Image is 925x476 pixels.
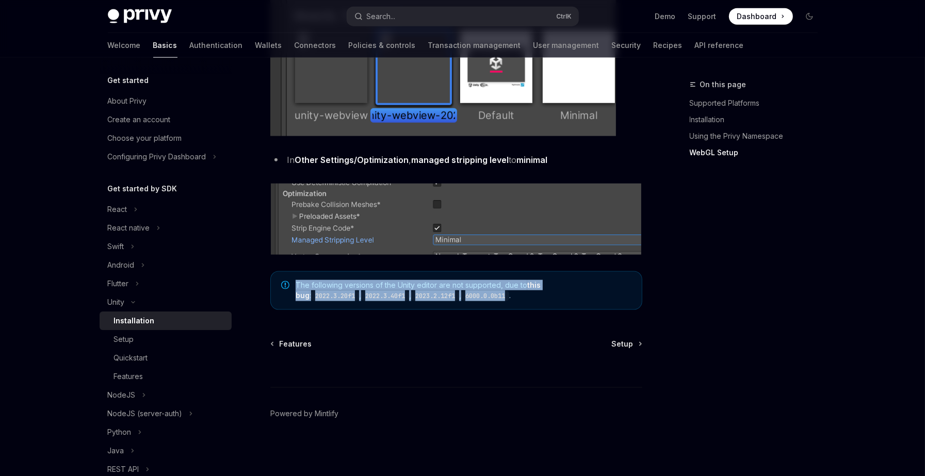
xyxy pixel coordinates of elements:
[108,9,172,24] img: dark logo
[100,274,232,293] button: Flutter
[271,339,312,349] a: Features
[108,445,124,457] div: Java
[108,74,149,87] h5: Get started
[153,33,177,58] a: Basics
[100,147,232,166] button: Configuring Privy Dashboard
[695,33,744,58] a: API reference
[100,92,232,110] a: About Privy
[801,8,818,25] button: Toggle dark mode
[100,256,232,274] button: Android
[100,311,232,330] a: Installation
[100,110,232,129] a: Create an account
[270,184,642,255] img: webview-stripping-settings
[411,291,459,301] code: 2023.2.12f1
[295,33,336,58] a: Connectors
[108,151,206,163] div: Configuring Privy Dashboard
[461,291,509,301] code: 6000.0.0b11
[655,11,676,22] a: Demo
[108,296,125,308] div: Unity
[108,33,141,58] a: Welcome
[100,330,232,349] a: Setup
[516,155,547,165] strong: minimal
[361,291,409,301] code: 2022.3.40f1
[100,237,232,256] button: Swift
[255,33,282,58] a: Wallets
[690,95,826,111] a: Supported Platforms
[108,407,183,420] div: NodeJS (server-auth)
[108,222,150,234] div: React native
[612,339,634,349] span: Setup
[100,423,232,441] button: Python
[100,200,232,219] button: React
[270,153,642,167] li: In , to
[612,33,641,58] a: Security
[654,33,683,58] a: Recipes
[100,441,232,460] button: Java
[114,370,143,383] div: Features
[100,219,232,237] button: React native
[557,12,572,21] span: Ctrl K
[729,8,793,25] a: Dashboard
[690,144,826,161] a: WebGL Setup
[690,128,826,144] a: Using the Privy Namespace
[114,333,134,346] div: Setup
[690,111,826,128] a: Installation
[114,315,155,327] div: Installation
[100,386,232,404] button: NodeJS
[108,277,129,290] div: Flutter
[533,33,599,58] a: User management
[108,426,132,438] div: Python
[108,95,147,107] div: About Privy
[296,280,631,301] span: The following versions of the Unity editor are not supported, due to : , , , .
[688,11,717,22] a: Support
[100,293,232,311] button: Unity
[270,408,338,419] a: Powered by Mintlify
[108,183,177,195] h5: Get started by SDK
[700,78,747,91] span: On this page
[347,7,578,26] button: Search...CtrlK
[281,281,289,289] svg: Note
[411,155,509,165] strong: managed stripping level
[108,132,182,144] div: Choose your platform
[311,291,359,301] code: 2022.3.20f1
[100,367,232,386] a: Features
[100,404,232,423] button: NodeJS (server-auth)
[295,155,409,165] strong: Other Settings/Optimization
[296,281,541,300] a: this bug
[612,339,641,349] a: Setup
[114,352,148,364] div: Quickstart
[108,389,136,401] div: NodeJS
[190,33,243,58] a: Authentication
[108,259,135,271] div: Android
[428,33,521,58] a: Transaction management
[100,349,232,367] a: Quickstart
[367,10,396,23] div: Search...
[108,203,127,216] div: React
[349,33,416,58] a: Policies & controls
[279,339,312,349] span: Features
[108,463,139,475] div: REST API
[108,113,171,126] div: Create an account
[108,240,124,253] div: Swift
[737,11,777,22] span: Dashboard
[100,129,232,147] a: Choose your platform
